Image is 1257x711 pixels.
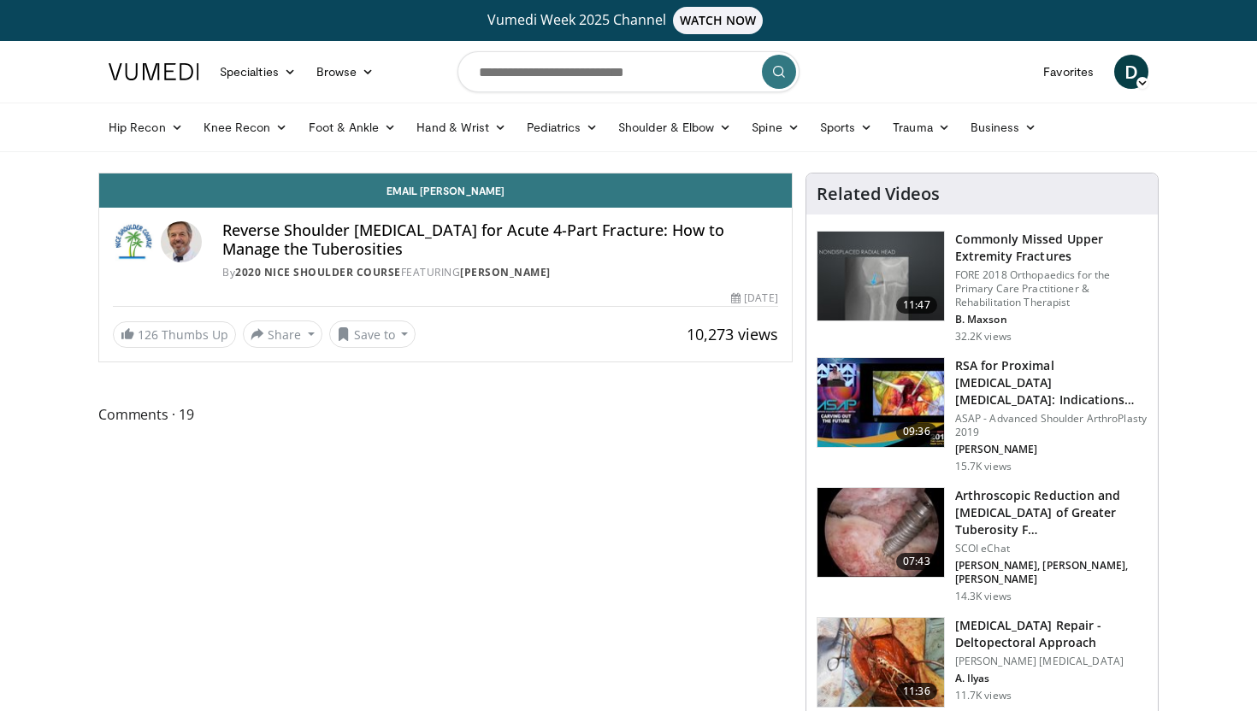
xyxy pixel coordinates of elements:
a: Sports [810,110,883,144]
a: 2020 Nice Shoulder Course [235,265,401,279]
span: 11:36 [896,683,937,700]
a: 07:43 Arthroscopic Reduction and [MEDICAL_DATA] of Greater Tuberosity F… SCOI eChat [PERSON_NAME]... [817,487,1148,603]
a: Favorites [1033,55,1104,89]
h3: Arthroscopic Reduction and [MEDICAL_DATA] of Greater Tuberosity F… [955,487,1148,538]
p: ASAP - Advanced Shoulder ArthroPlasty 2019 [955,412,1148,439]
img: 274878_0001_1.png.150x105_q85_crop-smart_upscale.jpg [817,488,944,577]
h3: Commonly Missed Upper Extremity Fractures [955,231,1148,265]
div: By FEATURING [222,265,778,280]
h4: Related Videos [817,184,940,204]
a: 11:47 Commonly Missed Upper Extremity Fractures FORE 2018 Orthopaedics for the Primary Care Pract... [817,231,1148,344]
img: 14eb532a-29de-4700-9bed-a46ffd2ec262.150x105_q85_crop-smart_upscale.jpg [817,618,944,707]
a: Pediatrics [516,110,608,144]
h3: RSA for Proximal [MEDICAL_DATA] [MEDICAL_DATA]: Indications and Tips for Maximiz… [955,357,1148,408]
span: 07:43 [896,553,937,570]
p: 15.7K views [955,460,1012,473]
a: Vumedi Week 2025 ChannelWATCH NOW [111,7,1146,34]
a: Shoulder & Elbow [608,110,741,144]
p: SCOI eChat [955,542,1148,555]
a: D [1114,55,1148,89]
span: 126 [138,326,158,343]
p: B. Maxson [955,313,1148,326]
span: 09:36 [896,423,937,440]
span: WATCH NOW [673,7,764,34]
p: 14.3K views [955,590,1012,603]
p: [PERSON_NAME] [955,443,1148,456]
a: Specialties [209,55,306,89]
a: Browse [306,55,385,89]
button: Save to [329,320,416,348]
span: 10,273 views [687,324,778,344]
a: Knee Recon [193,110,298,144]
img: 2020 Nice Shoulder Course [113,221,154,262]
a: 126 Thumbs Up [113,321,236,348]
span: 11:47 [896,297,937,314]
a: Business [960,110,1047,144]
a: Hip Recon [98,110,193,144]
a: 09:36 RSA for Proximal [MEDICAL_DATA] [MEDICAL_DATA]: Indications and Tips for Maximiz… ASAP - Ad... [817,357,1148,473]
a: 11:36 [MEDICAL_DATA] Repair - Deltopectoral Approach [PERSON_NAME] [MEDICAL_DATA] A. Ilyas 11.7K ... [817,617,1148,708]
a: Hand & Wrist [406,110,516,144]
img: VuMedi Logo [109,63,199,80]
p: 11.7K views [955,689,1012,702]
a: Trauma [882,110,960,144]
p: FORE 2018 Orthopaedics for the Primary Care Practitioner & Rehabilitation Therapist [955,268,1148,309]
span: Comments 19 [98,403,793,426]
div: [DATE] [731,291,777,306]
h4: Reverse Shoulder [MEDICAL_DATA] for Acute 4-Part Fracture: How to Manage the Tuberosities [222,221,778,258]
input: Search topics, interventions [457,51,800,92]
h3: [MEDICAL_DATA] Repair - Deltopectoral Approach [955,617,1148,651]
button: Share [243,320,322,348]
a: [PERSON_NAME] [460,265,551,279]
img: 53f6b3b0-db1e-40d0-a70b-6c1023c58e52.150x105_q85_crop-smart_upscale.jpg [817,358,944,447]
p: [PERSON_NAME], [PERSON_NAME], [PERSON_NAME] [955,559,1148,586]
p: 32.2K views [955,330,1012,344]
a: Foot & Ankle [298,110,407,144]
a: Spine [741,110,809,144]
a: Email [PERSON_NAME] [99,173,792,208]
img: Avatar [161,221,202,262]
p: [PERSON_NAME] [MEDICAL_DATA] [955,655,1148,668]
img: b2c65235-e098-4cd2-ab0f-914df5e3e270.150x105_q85_crop-smart_upscale.jpg [817,232,944,320]
p: A. Ilyas [955,672,1148,685]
